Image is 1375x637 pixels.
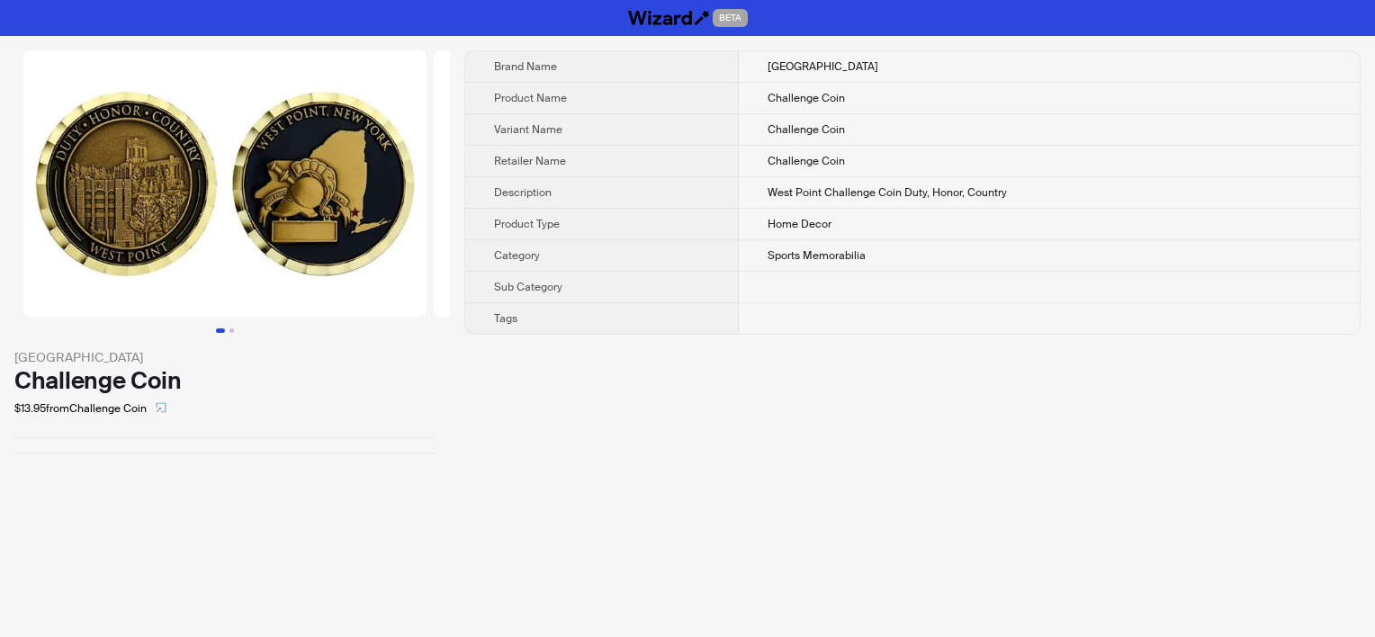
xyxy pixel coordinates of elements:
span: Challenge Coin [768,91,845,105]
span: West Point Challenge Coin Duty, Honor, Country [768,185,1007,200]
div: $13.95 from Challenge Coin [14,394,436,423]
img: Challenge Coin Challenge Coin image 1 [23,50,427,317]
span: Sports Memorabilia [768,248,866,263]
span: Product Name [494,91,567,105]
span: Variant Name [494,122,562,137]
button: Go to slide 1 [216,328,225,333]
span: Description [494,185,552,200]
span: Retailer Name [494,154,566,168]
span: Challenge Coin [768,122,845,137]
span: Tags [494,311,517,326]
span: Brand Name [494,59,557,74]
span: [GEOGRAPHIC_DATA] [768,59,878,74]
div: Challenge Coin [14,367,436,394]
span: Challenge Coin [768,154,845,168]
span: Sub Category [494,280,562,294]
span: Category [494,248,540,263]
span: BETA [713,9,748,27]
span: Product Type [494,217,560,231]
div: [GEOGRAPHIC_DATA] [14,347,436,367]
button: Go to slide 2 [229,328,234,333]
img: Challenge Coin Challenge Coin image 2 [434,50,837,317]
span: select [156,402,166,413]
span: Home Decor [768,217,831,231]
